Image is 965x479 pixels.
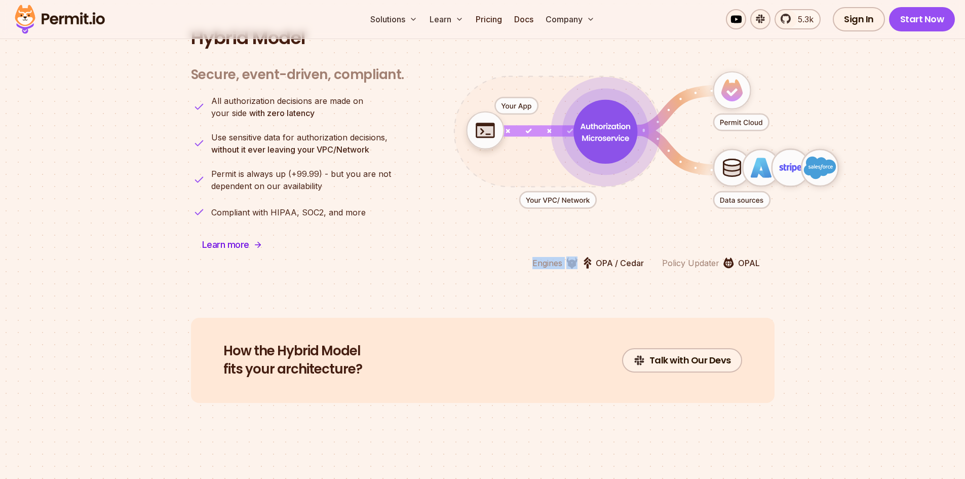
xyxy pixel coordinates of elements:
[10,2,109,36] img: Permit logo
[622,348,742,373] a: Talk with Our Devs
[191,233,274,257] a: Learn more
[662,257,719,269] p: Policy Updater
[833,7,885,31] a: Sign In
[202,238,249,252] span: Learn more
[211,95,363,107] span: All authorization decisions are made on
[249,108,315,118] strong: with zero latency
[211,206,366,218] p: Compliant with HIPAA, SOC2, and more
[366,9,421,29] button: Solutions
[532,257,562,269] p: Engines
[211,144,369,155] strong: without it ever leaving your VPC/Network
[223,342,362,379] h2: fits your architecture?
[792,13,814,25] span: 5.3k
[510,9,537,29] a: Docs
[422,42,870,238] div: animation
[191,66,404,83] h3: Secure, event-driven, compliant.
[889,7,955,31] a: Start Now
[542,9,599,29] button: Company
[211,168,391,180] span: Permit is always up (+99.99) - but you are not
[191,28,775,48] h2: Hybrid Model
[738,257,760,269] p: OPAL
[211,95,363,119] p: your side
[426,9,468,29] button: Learn
[472,9,506,29] a: Pricing
[211,168,391,192] p: dependent on our availability
[775,9,821,29] a: 5.3k
[211,131,388,143] span: Use sensitive data for authorization decisions,
[223,342,362,360] span: How the Hybrid Model
[596,257,644,269] p: OPA / Cedar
